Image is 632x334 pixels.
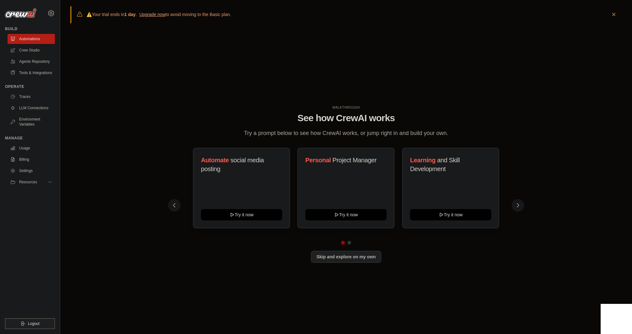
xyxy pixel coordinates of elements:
[311,251,381,263] button: Skip and explore on my own
[8,57,55,67] a: Agents Repository
[5,318,55,329] button: Logout
[410,209,491,220] button: Try it now
[124,12,136,17] strong: 1 day
[201,209,282,220] button: Try it now
[8,68,55,78] a: Tools & Integrations
[8,114,55,129] a: Environment Variables
[87,12,92,17] strong: ⚠️
[8,92,55,102] a: Traces
[241,129,451,138] p: Try a prompt below to see how CrewAI works, or jump right in and build your own.
[5,84,55,89] div: Operate
[5,26,55,31] div: Build
[5,8,36,18] img: Logo
[28,321,39,326] span: Logout
[8,166,55,176] a: Settings
[601,304,632,334] iframe: Chat Widget
[8,103,55,113] a: LLM Connections
[5,136,55,141] div: Manage
[333,157,377,164] span: Project Manager
[201,157,264,172] span: social media posting
[8,45,55,55] a: Crew Studio
[8,34,55,44] a: Automations
[410,157,435,164] span: Learning
[19,180,37,185] span: Resources
[87,11,231,18] p: Your trial ends in . to avoid moving to the Basic plan.
[305,157,331,164] span: Personal
[8,177,55,187] button: Resources
[201,157,229,164] span: Automate
[305,209,387,220] button: Try it now
[173,112,519,124] h1: See how CrewAI works
[410,157,460,172] span: and Skill Development
[173,105,519,110] div: WALKTHROUGH
[8,154,55,164] a: Billing
[8,143,55,153] a: Usage
[139,12,165,17] a: Upgrade now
